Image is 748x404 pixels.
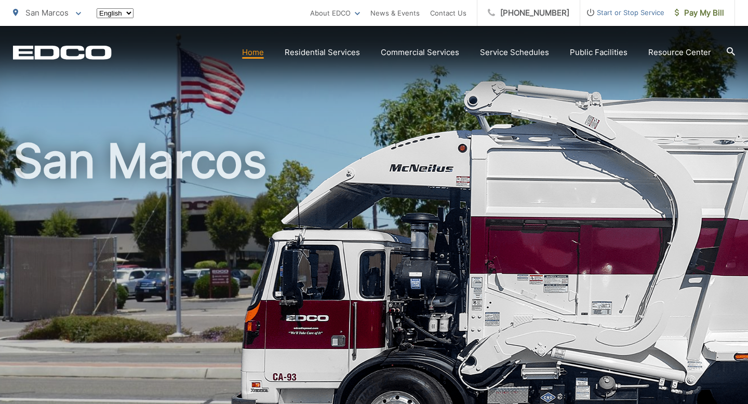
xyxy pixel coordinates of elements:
[675,7,724,19] span: Pay My Bill
[310,7,360,19] a: About EDCO
[381,46,459,59] a: Commercial Services
[480,46,549,59] a: Service Schedules
[242,46,264,59] a: Home
[430,7,466,19] a: Contact Us
[97,8,133,18] select: Select a language
[13,45,112,60] a: EDCD logo. Return to the homepage.
[570,46,627,59] a: Public Facilities
[285,46,360,59] a: Residential Services
[25,8,69,18] span: San Marcos
[370,7,420,19] a: News & Events
[648,46,711,59] a: Resource Center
